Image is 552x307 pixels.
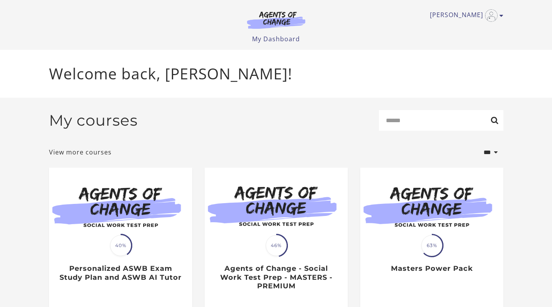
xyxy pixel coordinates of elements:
[368,264,495,273] h3: Masters Power Pack
[49,111,138,130] h2: My courses
[266,235,287,256] span: 46%
[252,35,300,43] a: My Dashboard
[239,11,314,29] img: Agents of Change Logo
[421,235,442,256] span: 63%
[110,235,131,256] span: 40%
[57,264,184,282] h3: Personalized ASWB Exam Study Plan and ASWB AI Tutor
[49,147,112,157] a: View more courses
[49,62,503,85] p: Welcome back, [PERSON_NAME]!
[430,9,499,22] a: Toggle menu
[213,264,339,291] h3: Agents of Change - Social Work Test Prep - MASTERS - PREMIUM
